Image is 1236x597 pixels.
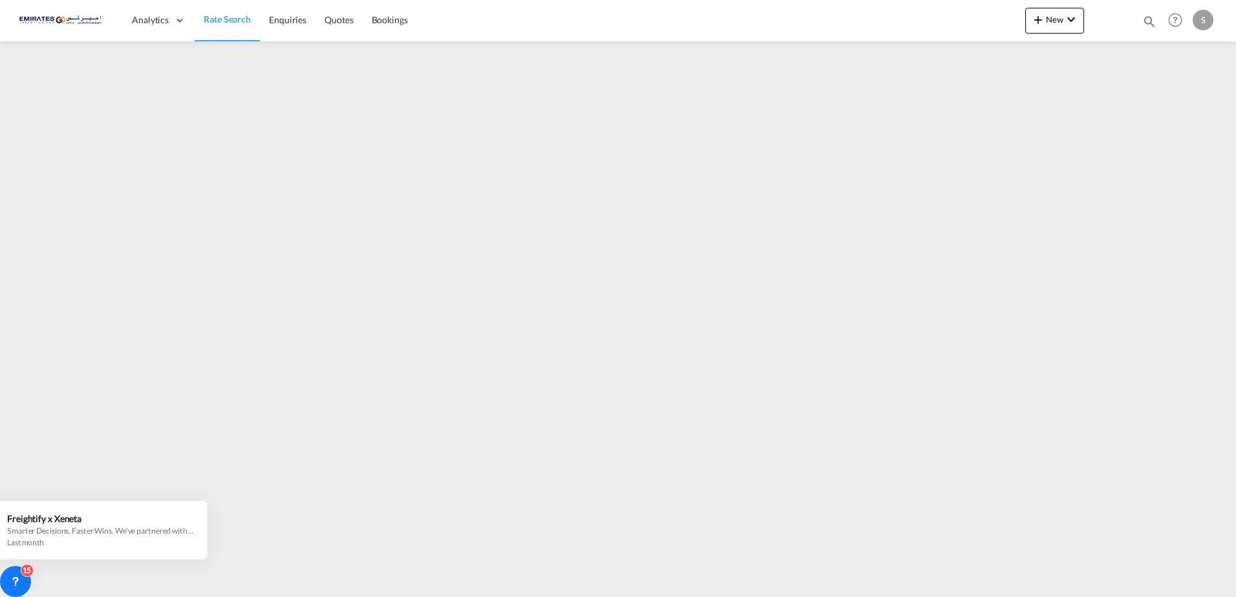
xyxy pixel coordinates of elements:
div: S [1193,10,1213,30]
button: icon-plus 400-fgNewicon-chevron-down [1025,8,1084,34]
div: icon-magnify [1142,14,1156,34]
span: Analytics [132,14,169,26]
span: New [1030,14,1079,25]
span: Rate Search [204,14,251,25]
md-icon: icon-magnify [1142,14,1156,28]
img: c67187802a5a11ec94275b5db69a26e6.png [19,6,107,35]
md-icon: icon-plus 400-fg [1030,12,1046,27]
span: Help [1164,9,1186,31]
span: Quotes [325,14,353,25]
span: Enquiries [269,14,306,25]
md-icon: icon-chevron-down [1063,12,1079,27]
span: Bookings [372,14,408,25]
div: Help [1164,9,1193,32]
